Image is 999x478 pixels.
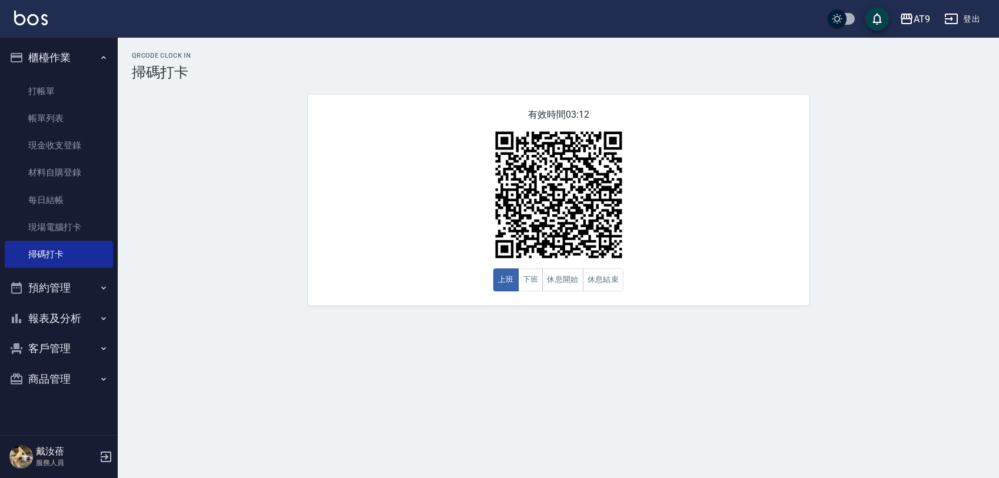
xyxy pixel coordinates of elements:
a: 材料自購登錄 [5,159,113,186]
p: 服務人員 [36,457,96,468]
button: 休息結束 [583,268,624,291]
a: 掃碼打卡 [5,241,113,268]
img: Person [9,445,33,469]
h2: QRcode Clock In [132,52,985,59]
a: 現場電腦打卡 [5,214,113,241]
button: 下班 [518,268,543,291]
button: 商品管理 [5,364,113,394]
button: 報表及分析 [5,303,113,334]
a: 打帳單 [5,78,113,105]
a: 現金收支登錄 [5,132,113,159]
button: save [865,7,889,31]
img: Logo [14,11,48,25]
button: 上班 [493,268,519,291]
h3: 掃碼打卡 [132,64,985,81]
button: 預約管理 [5,273,113,303]
div: 有效時間 03:12 [308,95,809,306]
button: 櫃檯作業 [5,42,113,73]
button: 休息開始 [542,268,583,291]
h5: 戴汝蓓 [36,446,96,457]
button: AT9 [895,7,935,31]
a: 帳單列表 [5,105,113,132]
button: 客戶管理 [5,333,113,364]
div: AT9 [914,12,930,26]
a: 每日結帳 [5,187,113,214]
button: 登出 [940,8,985,30]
